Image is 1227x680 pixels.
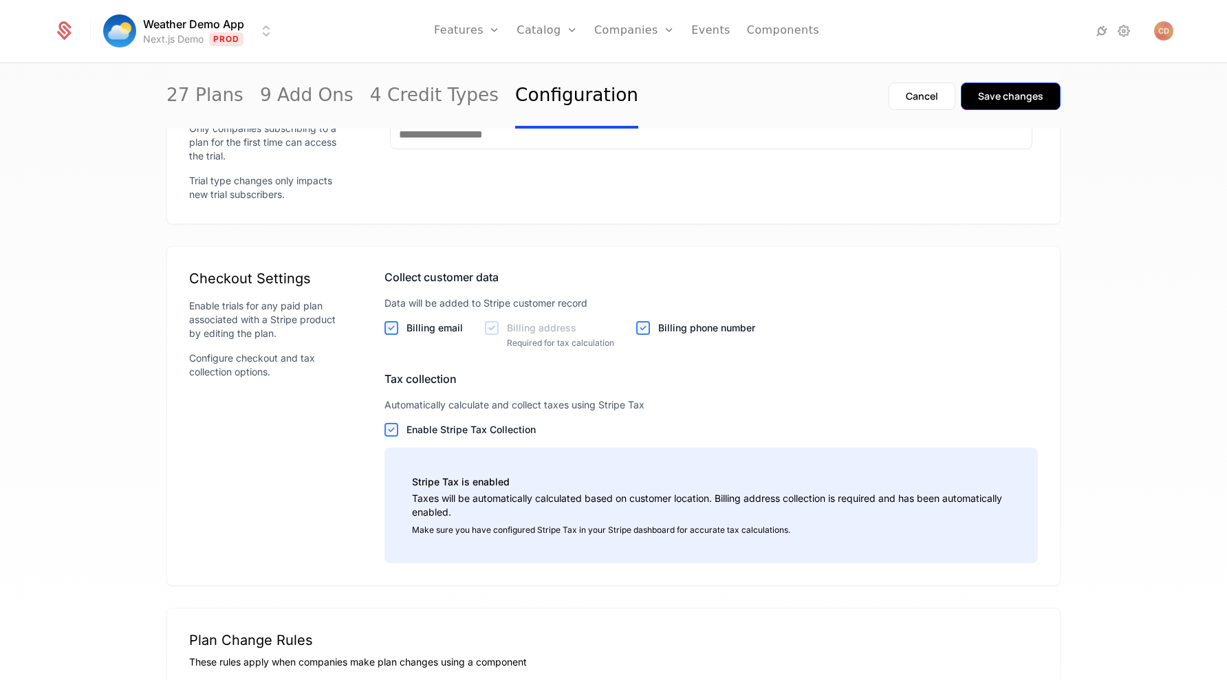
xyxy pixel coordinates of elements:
p: Make sure you have configured Stripe Tax in your Stripe dashboard for accurate tax calculations. [412,525,1010,536]
label: Billing email [406,321,463,335]
a: 9 Add Ons [260,64,354,129]
div: Required for tax calculation [507,338,614,349]
a: Integrations [1094,23,1110,39]
p: Taxes will be automatically calculated based on customer location. Billing address collection is ... [412,492,1010,519]
div: Cancel [906,89,938,103]
span: Weather Demo App [143,16,244,32]
label: Billing address [507,321,614,335]
div: Plan Change Rules [189,630,1038,650]
a: 27 Plans [166,64,243,129]
div: Data will be added to Stripe customer record [384,296,1038,310]
span: Prod [209,32,244,46]
button: Select environment [107,16,274,46]
button: Open user button [1154,21,1173,41]
div: Checkout Settings [189,269,340,288]
div: Automatically calculate and collect taxes using Stripe Tax [384,398,1038,412]
div: Configure checkout and tax collection options. [189,351,340,379]
div: Collect customer data [384,269,1038,285]
div: Save changes [978,89,1043,103]
a: 4 Credit Types [370,64,499,129]
img: Weather Demo App [103,14,136,47]
label: Enable Stripe Tax Collection [406,423,1038,437]
div: Tax collection [384,371,1038,387]
a: Settings [1116,23,1132,39]
div: These rules apply when companies make plan changes using a component [189,655,1038,669]
button: Save changes [961,83,1061,110]
label: Billing phone number [658,321,755,335]
div: Enable trials for any paid plan associated with a Stripe product by editing the plan. [189,299,340,340]
div: Only companies subscribing to a plan for the first time can access the trial. [189,122,340,163]
div: Next.js Demo [143,32,204,46]
div: Trial type changes only impacts new trial subscribers. [189,174,340,201]
a: Configuration [515,64,638,129]
img: Cole Demo [1154,21,1173,41]
button: Cancel [889,83,955,110]
p: Stripe Tax is enabled [412,475,1010,489]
